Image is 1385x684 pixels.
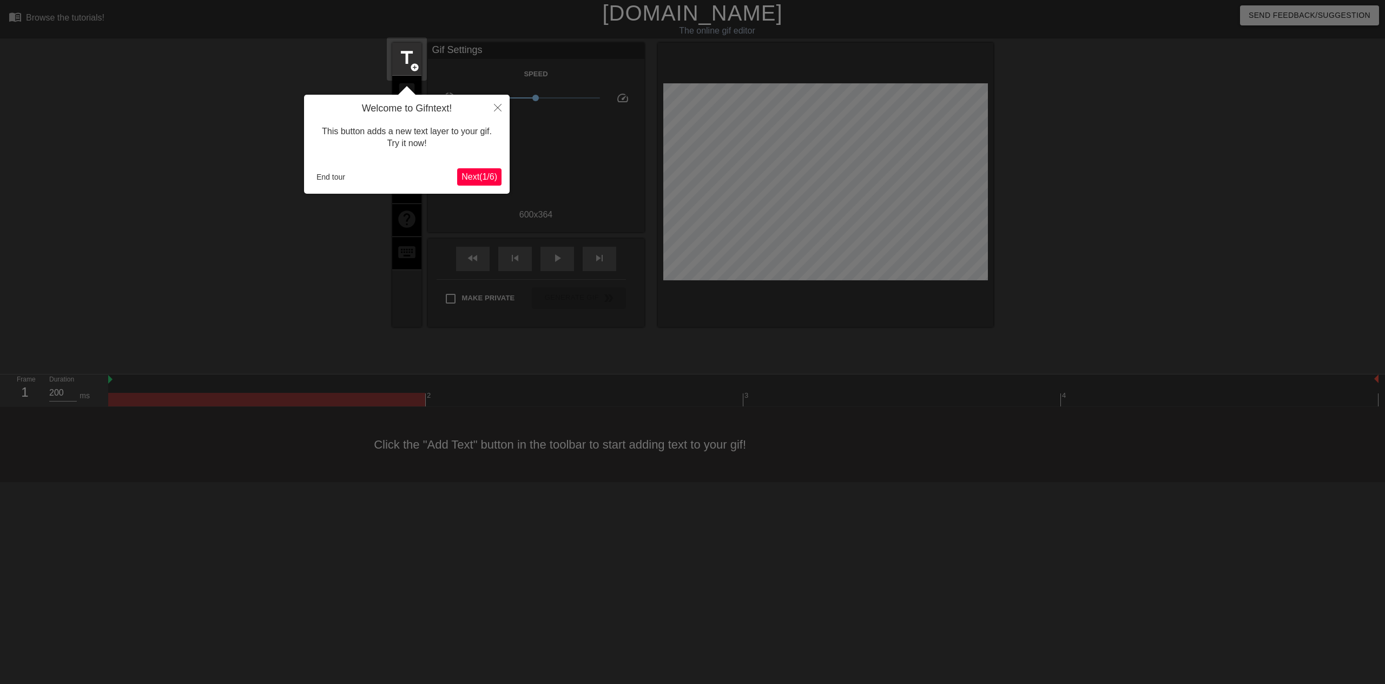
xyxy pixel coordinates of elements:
[312,169,349,185] button: End tour
[312,115,502,161] div: This button adds a new text layer to your gif. Try it now!
[457,168,502,186] button: Next
[461,172,497,181] span: Next ( 1 / 6 )
[312,103,502,115] h4: Welcome to Gifntext!
[486,95,510,120] button: Close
